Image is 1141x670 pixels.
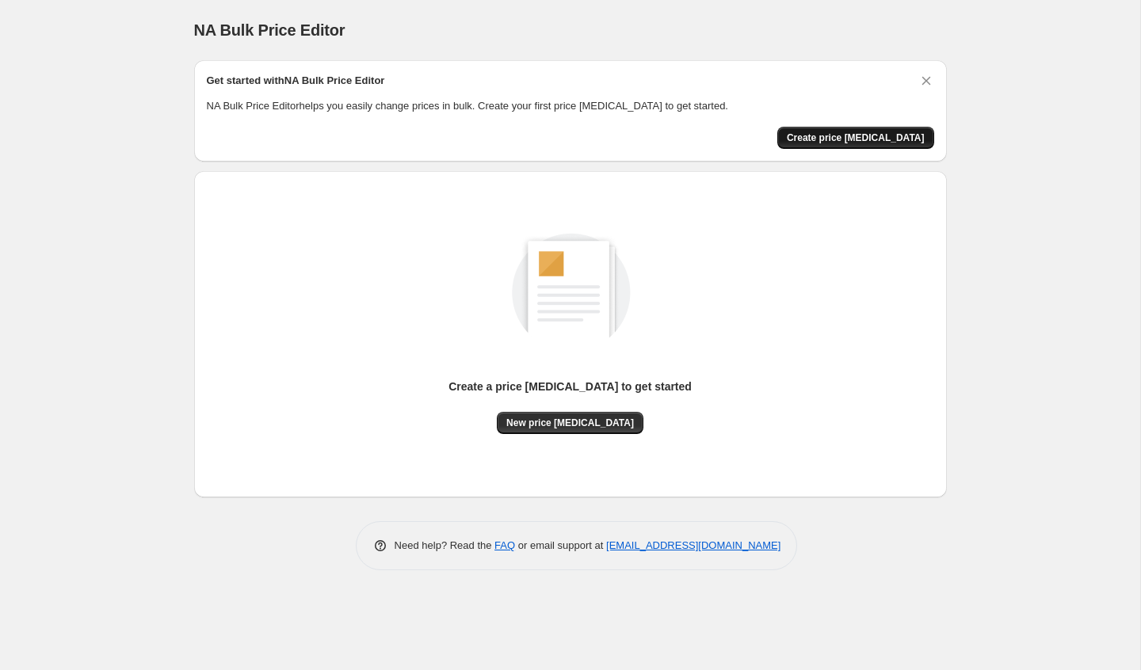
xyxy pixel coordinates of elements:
span: Create price [MEDICAL_DATA] [787,131,925,144]
p: Create a price [MEDICAL_DATA] to get started [448,379,692,394]
a: FAQ [494,539,515,551]
p: NA Bulk Price Editor helps you easily change prices in bulk. Create your first price [MEDICAL_DAT... [207,98,934,114]
a: [EMAIL_ADDRESS][DOMAIN_NAME] [606,539,780,551]
span: Need help? Read the [395,539,495,551]
span: or email support at [515,539,606,551]
button: New price [MEDICAL_DATA] [497,412,643,434]
span: NA Bulk Price Editor [194,21,345,39]
button: Dismiss card [918,73,934,89]
button: Create price change job [777,127,934,149]
h2: Get started with NA Bulk Price Editor [207,73,385,89]
span: New price [MEDICAL_DATA] [506,417,634,429]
